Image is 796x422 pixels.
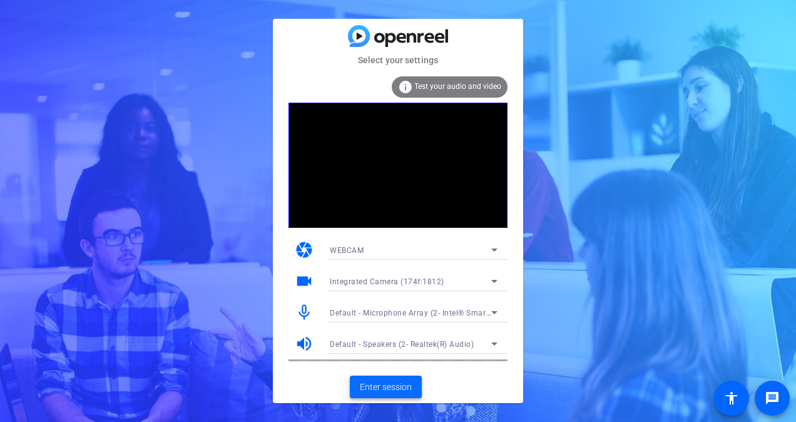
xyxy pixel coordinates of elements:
[295,240,314,259] mat-icon: camera
[295,272,314,291] mat-icon: videocam
[398,80,413,95] mat-icon: info
[330,277,444,286] span: Integrated Camera (174f:1812)
[330,246,364,255] span: WEBCAM
[350,376,422,398] button: Enter session
[348,25,448,47] img: blue-gradient.svg
[360,381,412,394] span: Enter session
[273,53,523,67] mat-card-subtitle: Select your settings
[724,391,739,406] mat-icon: accessibility
[414,82,501,91] span: Test your audio and video
[330,307,650,317] span: Default - Microphone Array (2- Intel® Smart Sound Technology for Digital Microphones)
[330,340,474,349] span: Default - Speakers (2- Realtek(R) Audio)
[295,303,314,322] mat-icon: mic_none
[295,334,314,353] mat-icon: volume_up
[765,391,780,406] mat-icon: message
